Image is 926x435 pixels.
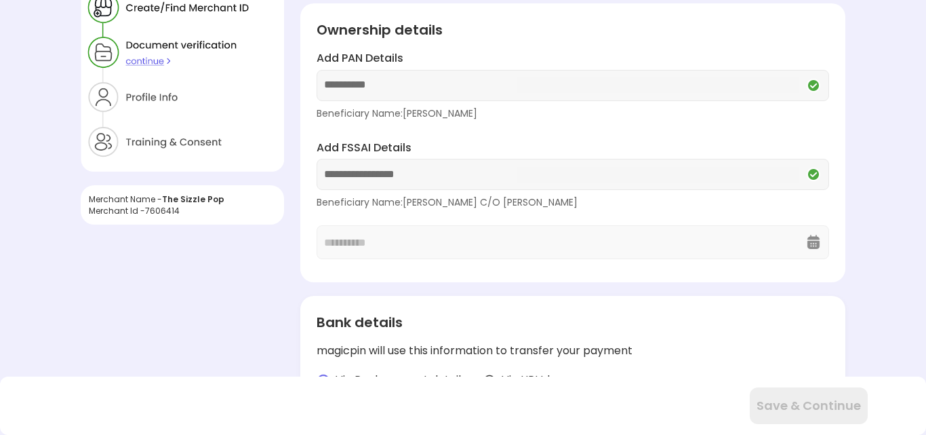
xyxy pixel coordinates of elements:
[89,193,276,205] div: Merchant Name -
[317,51,828,67] label: Add PAN Details
[317,195,828,209] div: Beneficiary Name: [PERSON_NAME] C/O [PERSON_NAME]
[483,374,496,387] img: radio
[336,373,466,388] span: Via Bank account details
[502,373,550,388] span: Via UPI Id
[317,374,330,387] img: radio
[805,77,822,94] img: Q2VREkDUCX-Nh97kZdnvclHTixewBtwTiuomQU4ttMKm5pUNxe9W_NURYrLCGq_Mmv0UDstOKswiepyQhkhj-wqMpwXa6YfHU...
[317,20,828,40] div: Ownership details
[317,343,828,359] div: magicpin will use this information to transfer your payment
[750,387,868,424] button: Save & Continue
[805,166,822,183] img: Q2VREkDUCX-Nh97kZdnvclHTixewBtwTiuomQU4ttMKm5pUNxe9W_NURYrLCGq_Mmv0UDstOKswiepyQhkhj-wqMpwXa6YfHU...
[317,312,828,333] div: Bank details
[89,205,276,216] div: Merchant Id - 7606414
[317,140,828,156] label: Add FSSAI Details
[162,193,224,205] span: The Sizzle Pop
[317,107,828,120] div: Beneficiary Name: [PERSON_NAME]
